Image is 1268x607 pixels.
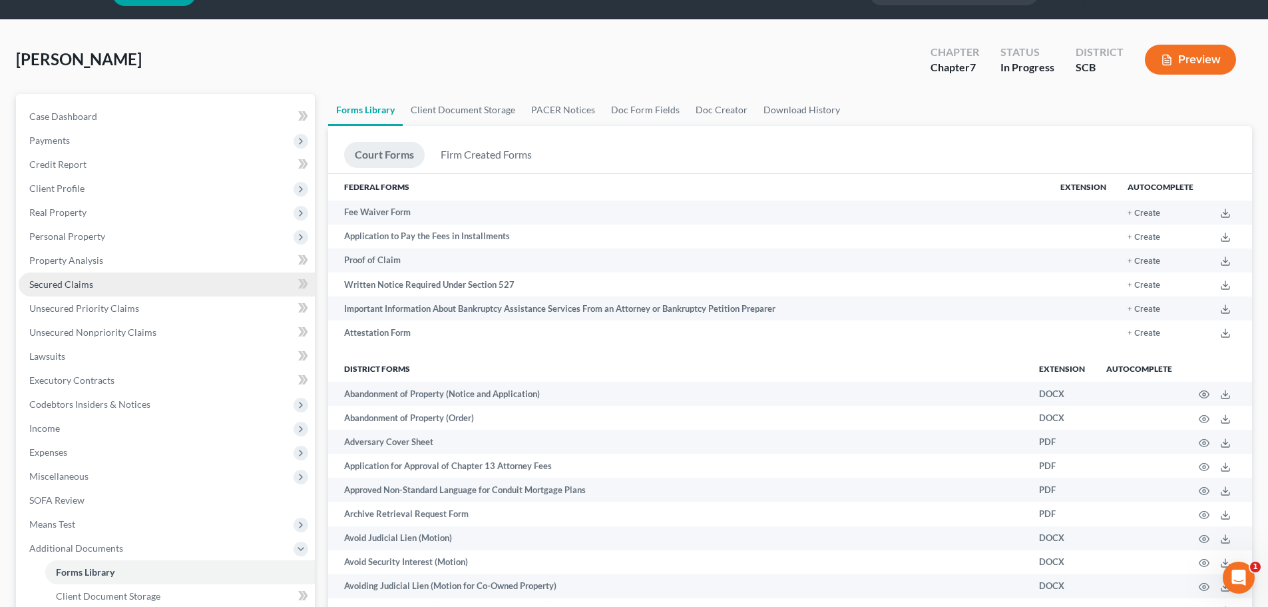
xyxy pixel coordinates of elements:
span: Codebtors Insiders & Notices [29,398,150,410]
a: Doc Form Fields [603,94,688,126]
td: DOCX [1028,550,1096,574]
th: Extension [1050,174,1117,201]
td: Fee Waiver Form [328,201,1050,225]
span: Means Test [29,518,75,530]
td: Approved Non-Standard Language for Conduit Mortgage Plans [328,478,1028,502]
div: Status [1000,45,1054,60]
span: Executory Contracts [29,374,114,386]
span: Personal Property [29,231,105,242]
td: PDF [1028,502,1096,526]
span: [PERSON_NAME] [16,49,142,69]
span: Property Analysis [29,255,103,266]
td: Avoid Security Interest (Motion) [328,550,1028,574]
a: Download History [755,94,848,126]
td: Written Notice Required Under Section 527 [328,273,1050,297]
span: Miscellaneous [29,470,89,482]
span: Client Document Storage [56,590,160,602]
span: Additional Documents [29,542,123,554]
div: SCB [1076,60,1124,75]
a: Secured Claims [19,273,315,297]
td: Abandonment of Property (Order) [328,406,1028,430]
td: Abandonment of Property (Notice and Application) [328,382,1028,406]
td: Adversary Cover Sheet [328,430,1028,454]
td: Application for Approval of Chapter 13 Attorney Fees [328,454,1028,478]
span: Forms Library [56,566,114,578]
th: Federal Forms [328,174,1050,201]
iframe: Intercom live chat [1223,562,1255,594]
a: Firm Created Forms [430,142,542,168]
a: Forms Library [45,560,315,584]
td: DOCX [1028,382,1096,406]
a: Forms Library [328,94,403,126]
span: SOFA Review [29,494,85,506]
a: Lawsuits [19,344,315,368]
a: PACER Notices [523,94,603,126]
td: DOCX [1028,406,1096,430]
a: Case Dashboard [19,105,315,129]
button: + Create [1128,209,1160,218]
a: Doc Creator [688,94,755,126]
td: PDF [1028,430,1096,454]
div: District [1076,45,1124,60]
td: Proof of Claim [328,249,1050,273]
button: + Create [1128,305,1160,314]
td: DOCX [1028,574,1096,598]
span: Payments [29,135,70,146]
span: Unsecured Nonpriority Claims [29,326,156,338]
span: Case Dashboard [29,111,97,122]
button: Preview [1145,45,1236,75]
th: Autocomplete [1117,174,1204,201]
td: Application to Pay the Fees in Installments [328,225,1050,249]
td: Archive Retrieval Request Form [328,502,1028,526]
span: Expenses [29,446,67,458]
a: SOFA Review [19,488,315,512]
span: Client Profile [29,183,85,194]
button: + Create [1128,233,1160,242]
td: Important Information About Bankruptcy Assistance Services From an Attorney or Bankruptcy Petitio... [328,297,1050,320]
div: Chapter [931,45,979,60]
td: PDF [1028,454,1096,478]
span: Lawsuits [29,350,65,362]
span: Income [29,422,60,434]
button: + Create [1128,329,1160,338]
button: + Create [1128,257,1160,266]
td: Avoiding Judicial Lien (Motion for Co-Owned Property) [328,574,1028,598]
td: DOCX [1028,526,1096,550]
th: Extension [1028,355,1096,382]
span: 1 [1250,562,1261,572]
div: In Progress [1000,60,1054,75]
th: Autocomplete [1096,355,1183,382]
span: Real Property [29,207,87,218]
button: + Create [1128,281,1160,290]
a: Unsecured Nonpriority Claims [19,320,315,344]
a: Executory Contracts [19,368,315,392]
span: Secured Claims [29,279,93,290]
a: Credit Report [19,153,315,177]
div: Chapter [931,60,979,75]
td: PDF [1028,478,1096,502]
th: District forms [328,355,1028,382]
a: Property Analysis [19,249,315,273]
td: Attestation Form [328,320,1050,344]
a: Unsecured Priority Claims [19,297,315,320]
span: 7 [970,61,976,73]
span: Credit Report [29,159,87,170]
td: Avoid Judicial Lien (Motion) [328,526,1028,550]
a: Client Document Storage [403,94,523,126]
a: Court Forms [344,142,425,168]
span: Unsecured Priority Claims [29,303,139,314]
